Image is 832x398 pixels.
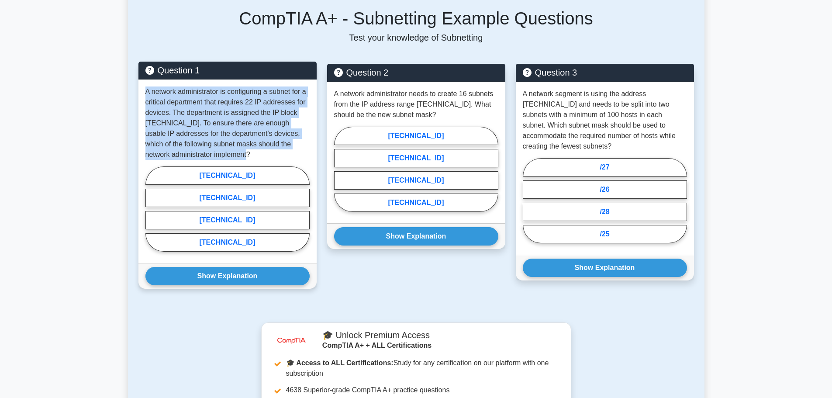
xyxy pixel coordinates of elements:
button: Show Explanation [334,227,498,246]
h5: Question 1 [145,65,310,76]
button: Show Explanation [145,267,310,285]
label: [TECHNICAL_ID] [334,149,498,167]
p: A network administrator is configuring a subnet for a critical department that requires 22 IP add... [145,87,310,160]
button: Show Explanation [523,259,687,277]
label: /26 [523,180,687,199]
h5: CompTIA A+ - Subnetting Example Questions [138,8,694,29]
label: /28 [523,203,687,221]
p: Test your knowledge of Subnetting [138,32,694,43]
label: [TECHNICAL_ID] [145,233,310,252]
p: A network administrator needs to create 16 subnets from the IP address range [TECHNICAL_ID]. What... [334,89,498,120]
label: /25 [523,225,687,243]
h5: Question 3 [523,67,687,78]
label: /27 [523,158,687,177]
label: [TECHNICAL_ID] [334,127,498,145]
label: [TECHNICAL_ID] [334,194,498,212]
label: [TECHNICAL_ID] [145,166,310,185]
h5: Question 2 [334,67,498,78]
label: [TECHNICAL_ID] [334,171,498,190]
label: [TECHNICAL_ID] [145,211,310,229]
label: [TECHNICAL_ID] [145,189,310,207]
p: A network segment is using the address [TECHNICAL_ID] and needs to be split into two subnets with... [523,89,687,152]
